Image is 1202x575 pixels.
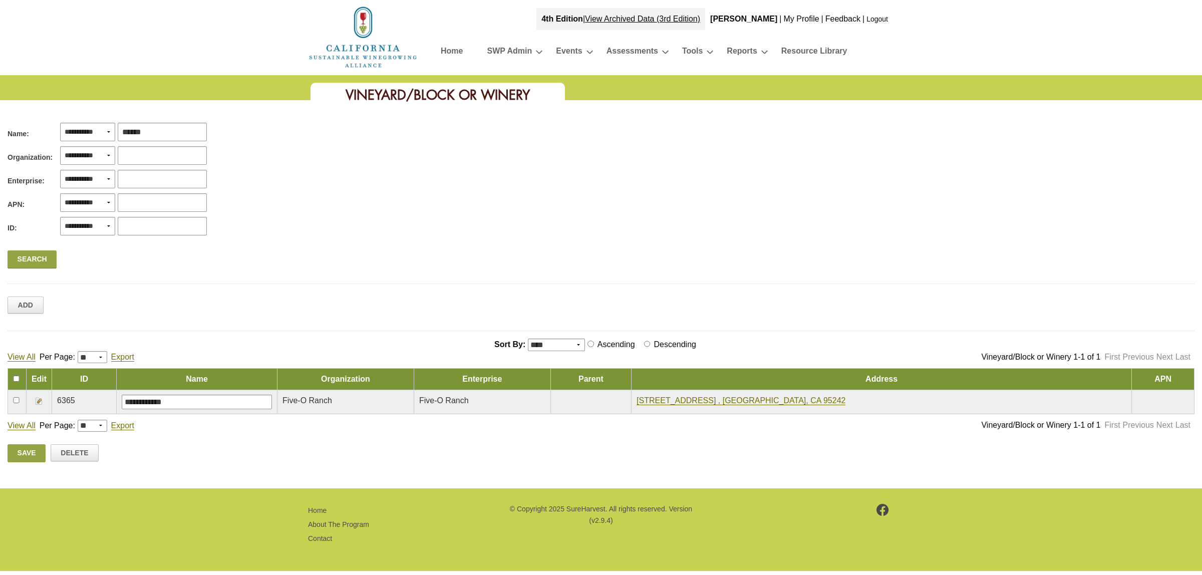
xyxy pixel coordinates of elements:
[595,340,639,349] label: Ascending
[51,444,99,461] a: Delete
[820,8,824,30] div: |
[308,534,332,542] a: Contact
[556,44,582,62] a: Events
[866,15,888,23] a: Logout
[57,396,75,405] span: 6365
[781,44,847,62] a: Resource Library
[308,520,369,528] a: About The Program
[8,152,53,163] span: Organization:
[1123,353,1154,361] a: Previous
[111,353,134,362] a: Export
[1175,353,1190,361] a: Last
[8,129,29,139] span: Name:
[981,421,1100,429] span: Vineyard/Block or Winery 1-1 of 1
[652,340,700,349] label: Descending
[1156,353,1173,361] a: Next
[632,369,1132,390] td: Address
[541,15,583,23] strong: 4th Edition
[1132,369,1194,390] td: APN
[308,5,418,69] img: logo_cswa2x.png
[40,421,75,430] span: Per Page:
[981,353,1100,361] span: Vineyard/Block or Winery 1-1 of 1
[508,503,694,526] p: © Copyright 2025 SureHarvest. All rights reserved. Version (v2.9.4)
[536,8,705,30] div: |
[117,369,277,390] td: Name
[1104,353,1120,361] a: First
[1123,421,1154,429] a: Previous
[8,250,57,268] a: Search
[1104,421,1120,429] a: First
[277,369,414,390] td: Organization
[282,396,332,405] span: Five-O Ranch
[778,8,782,30] div: |
[8,297,44,314] a: Add
[35,397,43,405] img: Edit
[8,223,17,233] span: ID:
[861,8,865,30] div: |
[52,369,117,390] td: ID
[308,32,418,41] a: Home
[8,353,36,362] a: View All
[494,340,525,349] span: Sort By:
[26,369,52,390] td: Edit
[727,44,757,62] a: Reports
[710,15,777,23] b: [PERSON_NAME]
[414,369,550,390] td: Enterprise
[637,396,845,405] a: [STREET_ADDRESS] , [GEOGRAPHIC_DATA], CA 95242
[346,86,530,104] span: Vineyard/Block or Winery
[550,369,631,390] td: Parent
[111,421,134,430] a: Export
[8,199,25,210] span: APN:
[487,44,532,62] a: SWP Admin
[40,353,75,361] span: Per Page:
[607,44,658,62] a: Assessments
[1175,421,1190,429] a: Last
[825,15,860,23] a: Feedback
[308,506,327,514] a: Home
[585,15,700,23] a: View Archived Data (3rd Edition)
[1156,421,1173,429] a: Next
[441,44,463,62] a: Home
[783,15,819,23] a: My Profile
[8,444,46,462] a: Save
[876,504,889,516] img: footer-facebook.png
[8,421,36,430] a: View All
[682,44,703,62] a: Tools
[8,176,45,186] span: Enterprise:
[419,396,469,405] span: Five-O Ranch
